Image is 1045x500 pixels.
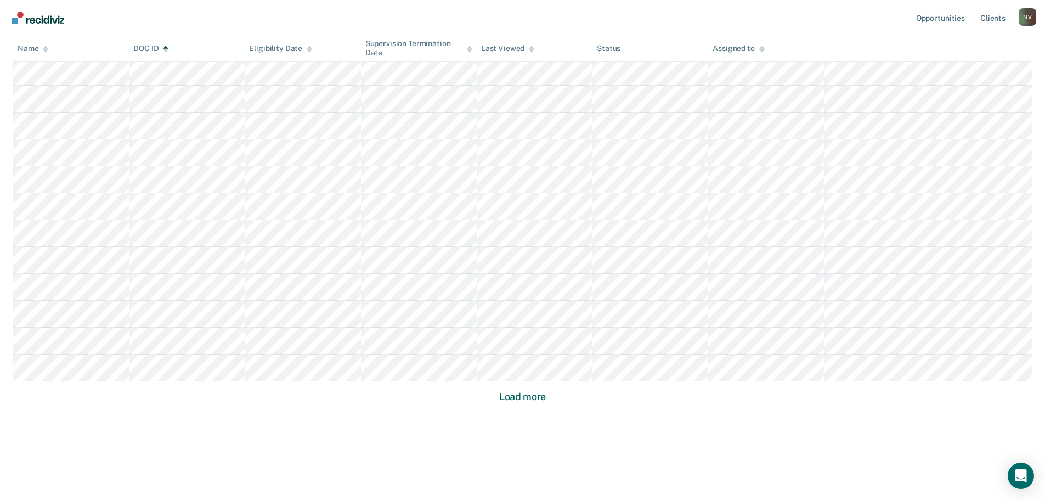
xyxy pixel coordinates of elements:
div: Eligibility Date [249,44,312,53]
div: Assigned to [713,44,764,53]
button: Load more [496,390,549,403]
button: Profile dropdown button [1019,8,1036,26]
div: Supervision Termination Date [365,39,472,58]
div: Name [18,44,48,53]
div: Open Intercom Messenger [1008,463,1034,489]
div: Status [597,44,620,53]
div: N V [1019,8,1036,26]
div: DOC ID [133,44,168,53]
div: Last Viewed [481,44,534,53]
img: Recidiviz [12,12,64,24]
